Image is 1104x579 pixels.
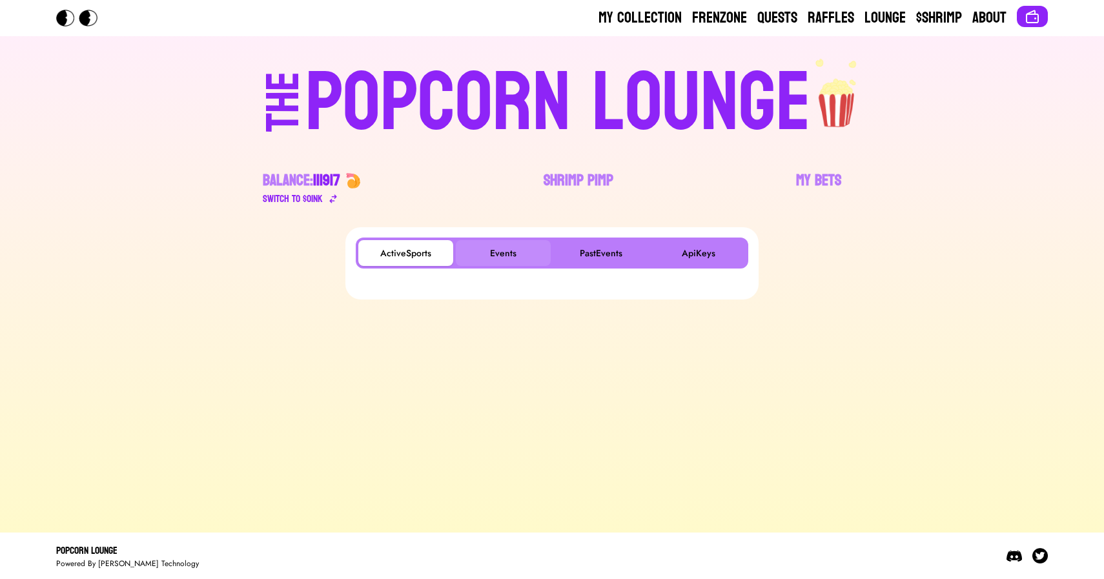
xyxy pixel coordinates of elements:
[260,72,307,157] div: THE
[598,8,682,28] a: My Collection
[358,240,453,266] button: ActiveSports
[1025,9,1040,25] img: Connect wallet
[651,240,746,266] button: ApiKeys
[305,62,811,145] div: POPCORN LOUNGE
[345,173,361,188] img: 🍤
[56,558,199,569] div: Powered By [PERSON_NAME] Technology
[553,240,648,266] button: PastEvents
[811,57,864,129] img: popcorn
[313,167,340,194] span: 111917
[1007,548,1022,564] img: Discord
[263,170,340,191] div: Balance:
[456,240,551,266] button: Events
[154,57,950,145] a: THEPOPCORN LOUNGEpopcorn
[864,8,906,28] a: Lounge
[56,10,108,26] img: Popcorn
[1032,548,1048,564] img: Twitter
[808,8,854,28] a: Raffles
[916,8,962,28] a: $Shrimp
[544,170,613,207] a: Shrimp Pimp
[263,191,323,207] div: Switch to $ OINK
[56,543,199,558] div: Popcorn Lounge
[757,8,797,28] a: Quests
[692,8,747,28] a: Frenzone
[796,170,841,207] a: My Bets
[972,8,1007,28] a: About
